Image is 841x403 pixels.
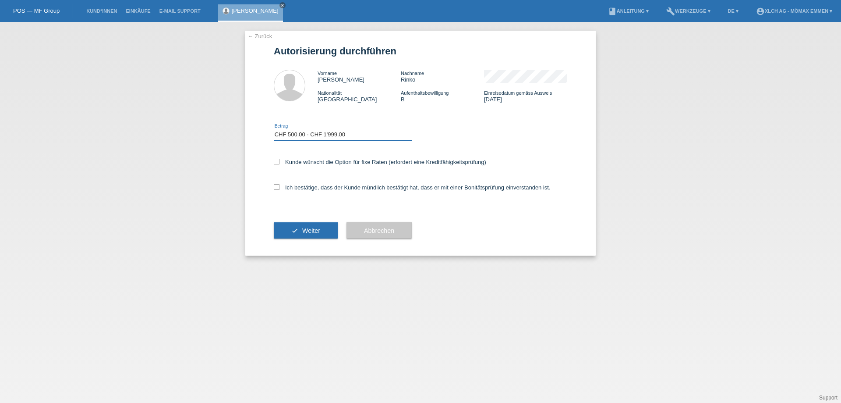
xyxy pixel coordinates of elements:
[724,8,743,14] a: DE ▾
[302,227,320,234] span: Weiter
[232,7,279,14] a: [PERSON_NAME]
[274,46,567,57] h1: Autorisierung durchführen
[666,7,675,16] i: build
[484,89,567,103] div: [DATE]
[280,3,285,7] i: close
[13,7,60,14] a: POS — MF Group
[274,222,338,239] button: check Weiter
[274,159,486,165] label: Kunde wünscht die Option für fixe Raten (erfordert eine Kreditfähigkeitsprüfung)
[274,184,551,191] label: Ich bestätige, dass der Kunde mündlich bestätigt hat, dass er mit einer Bonitätsprüfung einversta...
[318,70,401,83] div: [PERSON_NAME]
[121,8,155,14] a: Einkäufe
[346,222,412,239] button: Abbrechen
[401,90,449,96] span: Aufenthaltsbewilligung
[318,90,342,96] span: Nationalität
[401,70,484,83] div: Rinko
[155,8,205,14] a: E-Mail Support
[291,227,298,234] i: check
[662,8,715,14] a: buildWerkzeuge ▾
[318,71,337,76] span: Vorname
[819,395,837,401] a: Support
[247,33,272,39] a: ← Zurück
[604,8,653,14] a: bookAnleitung ▾
[608,7,617,16] i: book
[364,227,394,234] span: Abbrechen
[401,71,424,76] span: Nachname
[82,8,121,14] a: Kund*innen
[752,8,837,14] a: account_circleXLCH AG - Mömax Emmen ▾
[279,2,286,8] a: close
[318,89,401,103] div: [GEOGRAPHIC_DATA]
[401,89,484,103] div: B
[484,90,552,96] span: Einreisedatum gemäss Ausweis
[756,7,765,16] i: account_circle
